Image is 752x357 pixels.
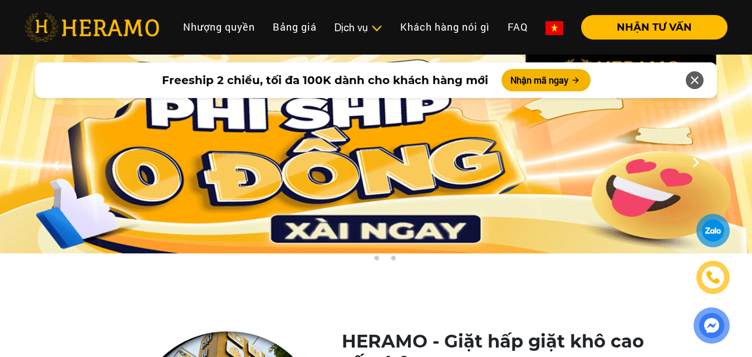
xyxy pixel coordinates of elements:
span: Freeship 2 chiều, tối đa 100K dành cho khách hàng mới [162,72,488,89]
img: vn-flag.png [545,21,563,35]
a: Bảng giá [264,15,326,39]
button: 1 [354,255,365,266]
img: phone-icon [706,270,720,285]
img: subToggleIcon [371,23,382,34]
a: Khách hàng nói gì [391,15,499,39]
button: 2 [371,255,382,266]
a: FAQ [499,15,537,39]
a: Nhượng quyền [174,15,264,39]
button: NHẬN TƯ VẤN [581,15,728,40]
img: heramo-logo.png [24,13,159,42]
div: Dịch vụ [335,20,382,35]
a: phone-icon [698,262,728,292]
a: NHẬN TƯ VẤN [572,22,728,32]
button: 3 [387,255,399,266]
button: Nhận mã ngay [502,69,591,91]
